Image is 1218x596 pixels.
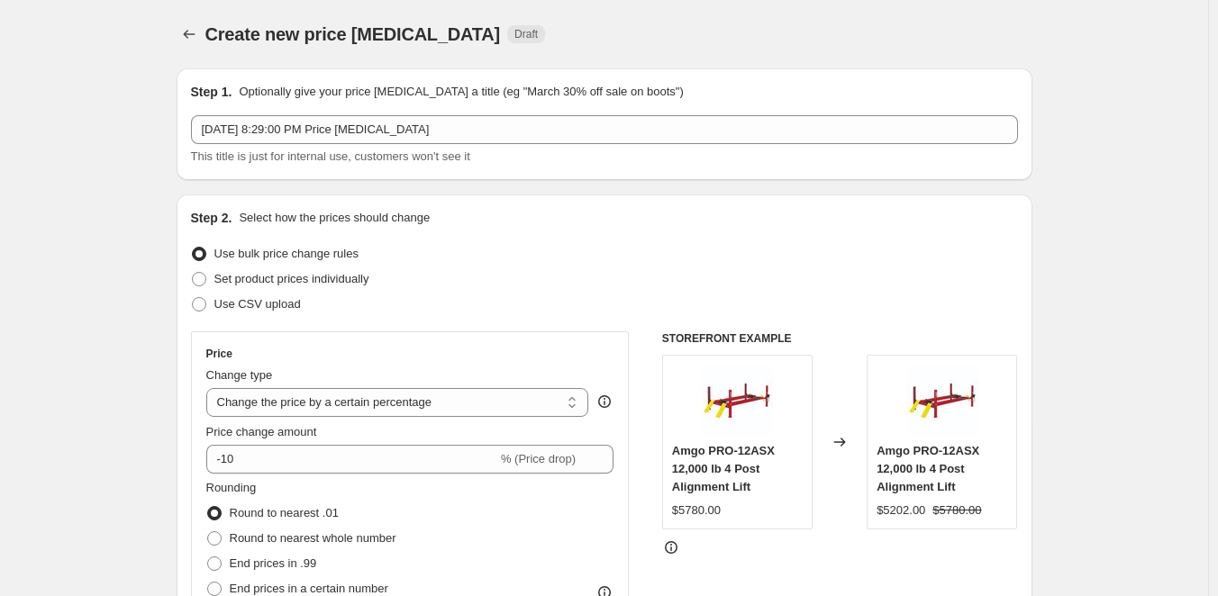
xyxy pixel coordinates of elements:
span: Use bulk price change rules [214,247,359,260]
h6: STOREFRONT EXAMPLE [662,331,1018,346]
span: End prices in a certain number [230,582,388,595]
button: Price change jobs [177,22,202,47]
div: help [595,393,614,411]
input: 30% off holiday sale [191,115,1018,144]
strike: $5780.00 [932,501,981,519]
p: Optionally give your price [MEDICAL_DATA] a title (eg "March 30% off sale on boots") [239,83,683,101]
span: Amgo PRO-12ASX 12,000 lb 4 Post Alignment Lift [672,444,775,493]
span: % (Price drop) [501,452,576,465]
span: Create new price [MEDICAL_DATA] [205,24,501,44]
span: Rounding [206,481,257,494]
h2: Step 1. [191,83,232,101]
span: Price change amount [206,425,317,438]
input: -15 [206,445,497,474]
img: 1__17382.1721213531.1280.1280_80x.jpg [701,365,773,437]
div: $5202.00 [877,501,925,519]
span: Change type [206,368,273,382]
span: Set product prices individually [214,272,369,285]
div: $5780.00 [672,501,721,519]
p: Select how the prices should change [239,209,430,227]
span: Use CSV upload [214,297,301,311]
span: Round to nearest whole number [230,531,396,545]
span: Round to nearest .01 [230,506,339,519]
span: This title is just for internal use, customers won't see it [191,149,470,163]
span: Amgo PRO-12ASX 12,000 lb 4 Post Alignment Lift [877,444,979,493]
h3: Price [206,347,232,361]
span: Draft [514,27,538,41]
img: 1__17382.1721213531.1280.1280_80x.jpg [906,365,978,437]
span: End prices in .99 [230,556,317,570]
h2: Step 2. [191,209,232,227]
